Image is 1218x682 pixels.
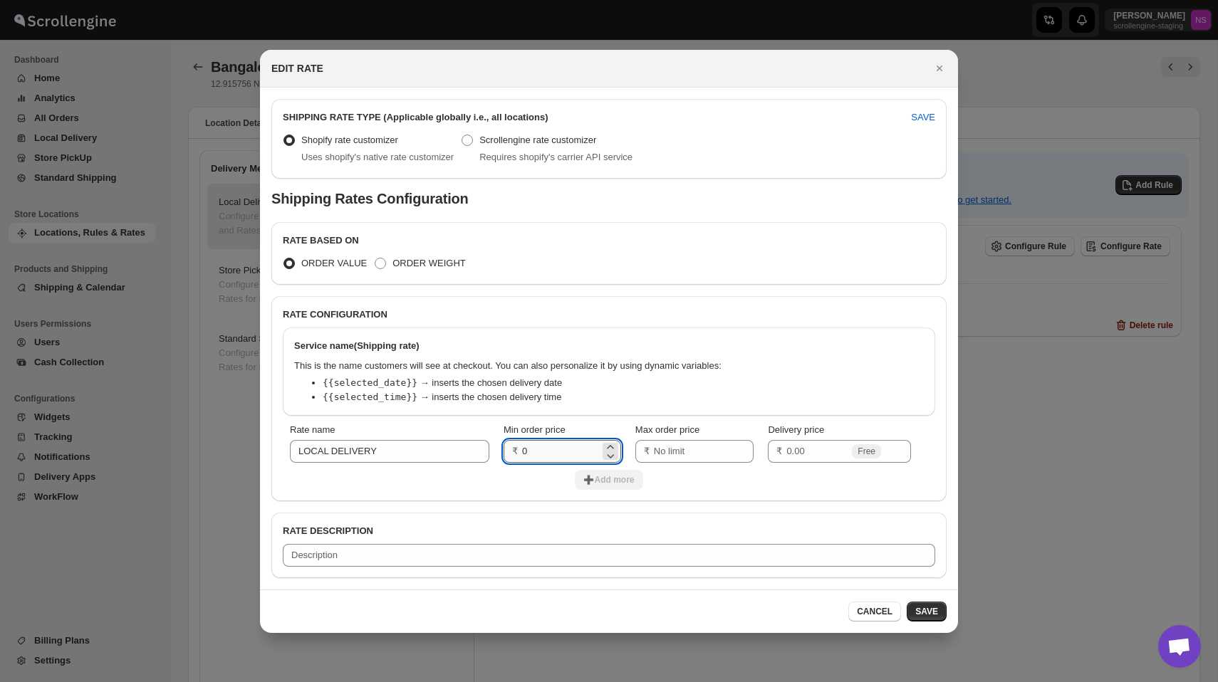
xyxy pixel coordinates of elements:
[522,440,600,463] input: 0.00
[915,606,938,617] span: SAVE
[290,424,335,435] span: Rate name
[654,440,733,463] input: No limit
[858,446,875,457] span: Free
[644,446,650,456] span: ₹
[283,234,935,248] h2: RATE BASED ON
[290,440,489,463] input: Rate name
[283,110,548,125] h2: SHIPPING RATE TYPE (Applicable globally i.e., all locations)
[294,340,420,351] b: Service name
[786,440,849,463] input: 0.00
[271,61,323,75] h2: EDIT RATE
[323,392,417,402] code: Copy to clipboard
[271,190,947,207] p: Shipping Rates Configuration
[848,602,901,621] button: CANCEL
[1158,625,1201,668] div: Open chat
[294,359,722,373] p: This is the name customers will see at checkout. You can also personalize it by using dynamic var...
[911,110,935,125] span: SAVE
[354,340,420,351] span: (Shipping rate)
[857,606,892,617] span: CANCEL
[301,258,367,268] span: ORDER VALUE
[776,446,782,456] span: ₹
[283,524,935,538] h2: RATE DESCRIPTION
[930,58,949,78] button: Close
[301,135,398,145] span: Shopify rate customizer
[323,377,417,388] code: Copy to clipboard
[392,258,466,268] span: ORDER WEIGHT
[907,602,947,621] button: SAVE
[323,376,722,390] li: → inserts the chosen delivery date
[323,390,722,404] li: → inserts the chosen delivery time
[301,152,454,162] span: Uses shopify's native rate customizer
[635,424,699,435] span: Max order price
[479,152,633,162] span: Requires shopify's carrier API service
[283,308,935,322] h2: RATE CONFIGURATION
[504,424,566,435] span: Min order price
[479,135,596,145] span: Scrollengine rate customizer
[768,424,824,435] span: Delivery price
[512,446,518,456] span: ₹
[902,106,944,129] button: SAVE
